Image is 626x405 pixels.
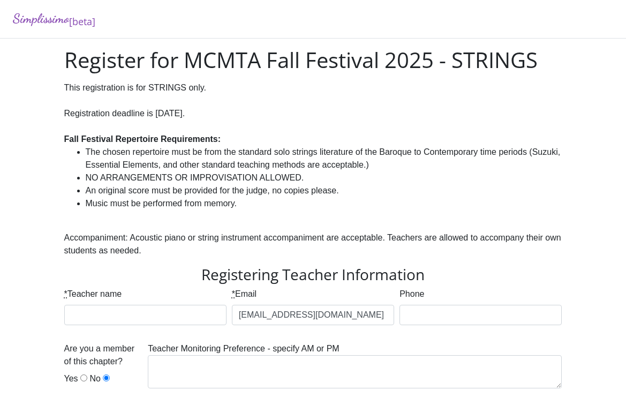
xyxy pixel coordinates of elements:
label: No [90,372,101,385]
li: The chosen repertoire must be from the standard solo strings literature of the Baroque to Contemp... [86,146,562,171]
li: Music must be performed from memory. [86,197,562,210]
li: An original score must be provided for the judge, no copies please. [86,184,562,197]
abbr: required [64,289,67,298]
h3: Registering Teacher Information [64,266,562,284]
div: Teacher Monitoring Preference - specify AM or PM [145,342,564,397]
abbr: required [232,289,235,298]
label: Are you a member of this chapter? [64,342,143,368]
label: Yes [64,372,78,385]
label: Teacher name [64,288,122,301]
label: Email [232,288,257,301]
div: Accompaniment: Acoustic piano or string instrument accompaniment are acceptable. Teachers are all... [64,231,562,257]
li: NO ARRANGEMENTS OR IMPROVISATION ALLOWED. [86,171,562,184]
strong: Fall Festival Repertoire Requirements: [64,134,221,144]
div: This registration is for STRINGS only. Registration deadline is [DATE]. [64,81,562,146]
a: Simplissimo[beta] [13,9,95,29]
label: Phone [399,288,424,301]
sub: [beta] [69,15,95,28]
h1: Register for MCMTA Fall Festival 2025 - STRINGS [64,47,562,73]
